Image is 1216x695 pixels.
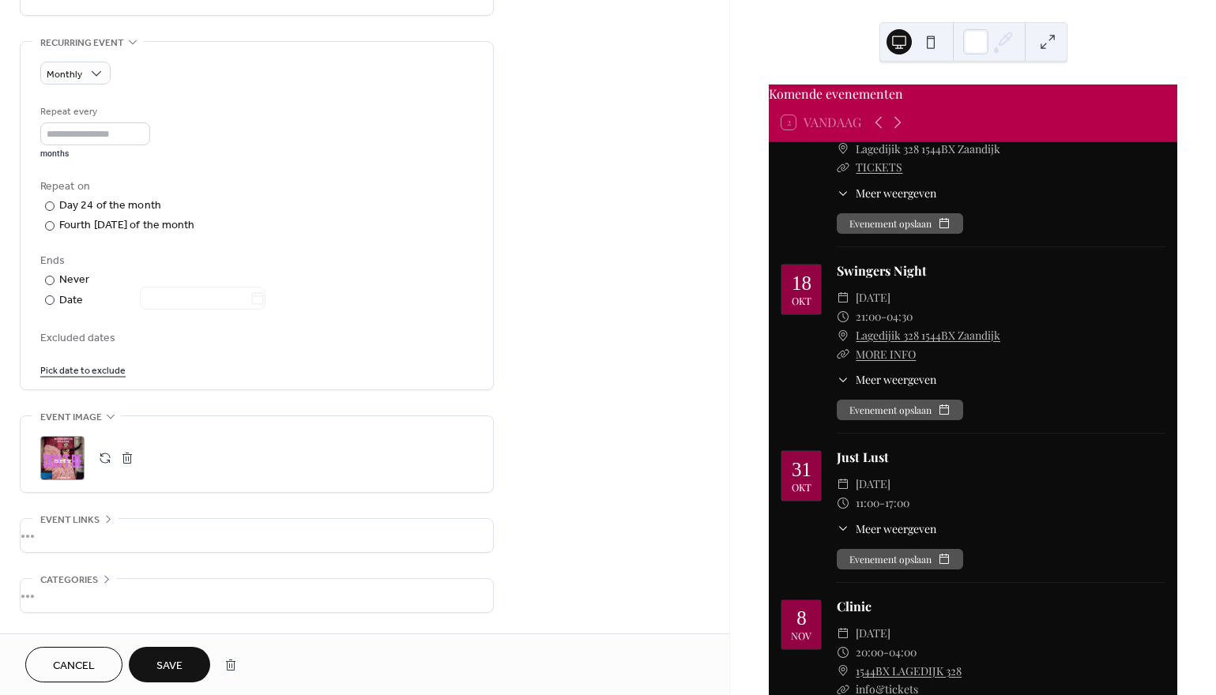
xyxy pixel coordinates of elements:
button: ​Meer weergeven [837,520,936,537]
button: Evenement opslaan [837,549,963,569]
a: 1544BX LAGEDIJK 328 [856,662,962,681]
div: Repeat on [40,178,470,195]
div: ; [40,436,85,480]
span: - [883,643,889,662]
span: Event image [40,409,102,426]
span: Meer weergeven [856,520,936,537]
div: ​ [837,326,849,345]
a: Clinic [837,598,872,614]
div: ​ [837,185,849,201]
div: Komende evenementen [769,85,1177,103]
a: Lagedijik 328 1544BX Zaandijk [856,326,1000,345]
span: Recurring event [40,35,124,51]
div: 8 [796,608,807,628]
div: Fourth [DATE] of the month [59,217,195,234]
div: ​ [837,520,849,537]
span: Meer weergeven [856,371,936,388]
div: ​ [837,345,849,364]
span: RSVP [40,632,63,648]
div: Repeat every [40,103,147,120]
div: ••• [21,519,493,552]
div: ••• [21,579,493,612]
div: okt [792,296,811,306]
button: Evenement opslaan [837,400,963,420]
button: Evenement opslaan [837,213,963,234]
span: Event links [40,512,100,528]
span: Meer weergeven [856,185,936,201]
button: ​Meer weergeven [837,371,936,388]
div: okt [792,483,811,493]
span: Excluded dates [40,330,473,347]
span: [DATE] [856,288,890,307]
a: MORE INFO [856,347,916,362]
div: 18 [792,273,811,293]
span: 04:30 [887,307,913,326]
div: ​ [837,371,849,388]
span: Cancel [53,658,95,674]
span: [DATE] [856,475,890,494]
div: ​ [837,662,849,681]
span: [DATE] [856,624,890,643]
div: ​ [837,475,849,494]
a: TICKETS [856,160,902,175]
span: - [879,494,885,513]
div: Just Lust [837,448,1165,467]
span: 21:00 [856,307,881,326]
span: Pick date to exclude [40,363,126,379]
button: Cancel [25,647,122,682]
span: 17:00 [885,494,909,513]
div: 31 [792,460,811,479]
span: Save [156,658,183,674]
button: Save [129,647,210,682]
div: ​ [837,140,849,159]
div: Day 24 of the month [59,197,161,214]
div: Never [59,272,90,288]
a: Swingers Night [837,262,927,279]
div: ​ [837,307,849,326]
div: ​ [837,494,849,513]
div: months [40,148,150,160]
div: ​ [837,624,849,643]
div: ​ [837,643,849,662]
button: ​Meer weergeven [837,185,936,201]
div: Ends [40,253,470,269]
span: Monthly [47,66,82,84]
span: Categories [40,572,98,588]
span: 11:00 [856,494,879,513]
span: 04:00 [889,643,917,662]
span: - [881,307,887,326]
div: Date [59,291,265,310]
div: nov [791,631,811,641]
span: Lagedijik 328 1544BX Zaandijk [856,140,1000,159]
div: ​ [837,158,849,177]
div: ​ [837,288,849,307]
span: 20:00 [856,643,883,662]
